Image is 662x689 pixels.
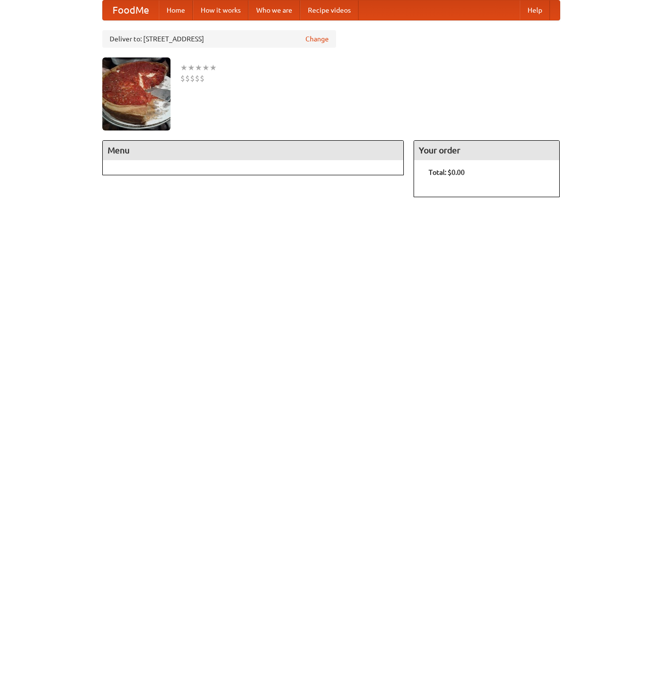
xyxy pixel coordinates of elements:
a: Help [520,0,550,20]
a: FoodMe [103,0,159,20]
li: $ [180,73,185,84]
li: ★ [209,62,217,73]
li: ★ [202,62,209,73]
img: angular.jpg [102,57,170,130]
a: Home [159,0,193,20]
li: ★ [180,62,188,73]
li: ★ [195,62,202,73]
li: $ [190,73,195,84]
a: How it works [193,0,248,20]
li: ★ [188,62,195,73]
h4: Menu [103,141,404,160]
li: $ [195,73,200,84]
a: Recipe videos [300,0,359,20]
h4: Your order [414,141,559,160]
li: $ [200,73,205,84]
b: Total: $0.00 [429,168,465,176]
a: Change [305,34,329,44]
a: Who we are [248,0,300,20]
div: Deliver to: [STREET_ADDRESS] [102,30,336,48]
li: $ [185,73,190,84]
